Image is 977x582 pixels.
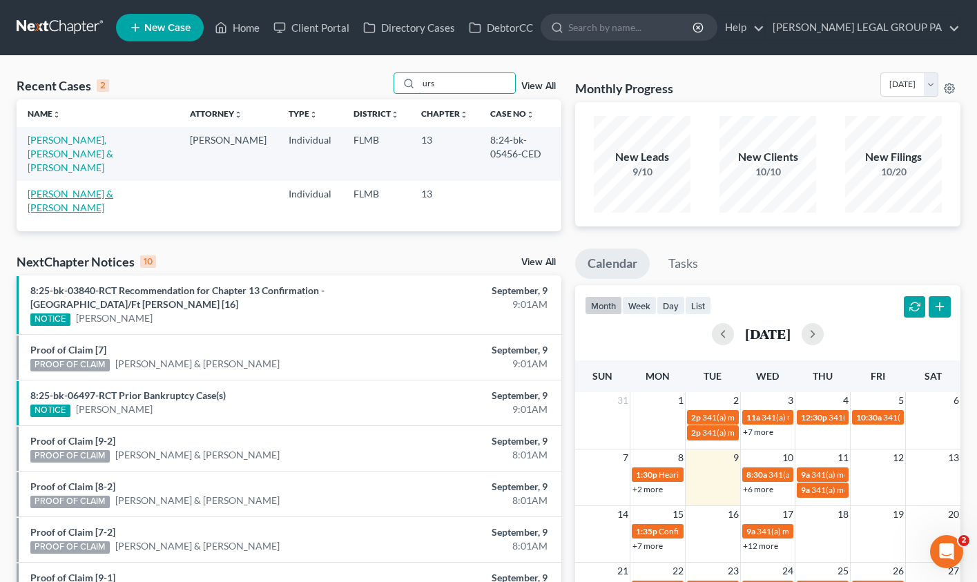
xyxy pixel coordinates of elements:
[115,448,280,462] a: [PERSON_NAME] & [PERSON_NAME]
[766,15,960,40] a: [PERSON_NAME] LEGAL GROUP PA
[671,563,685,579] span: 22
[732,449,740,466] span: 9
[845,165,942,179] div: 10/20
[677,392,685,409] span: 1
[743,427,773,437] a: +7 more
[356,15,462,40] a: Directory Cases
[115,494,280,507] a: [PERSON_NAME] & [PERSON_NAME]
[726,506,740,523] span: 16
[813,370,833,382] span: Thu
[421,108,468,119] a: Chapterunfold_more
[30,344,106,356] a: Proof of Claim [7]
[781,449,795,466] span: 10
[526,110,534,119] i: unfold_more
[745,327,791,341] h2: [DATE]
[743,484,773,494] a: +6 more
[385,402,548,416] div: 9:01AM
[677,449,685,466] span: 8
[836,563,850,579] span: 25
[801,485,810,495] span: 9a
[309,110,318,119] i: unfold_more
[842,392,850,409] span: 4
[925,370,942,382] span: Sat
[594,149,690,165] div: New Leads
[521,81,556,91] a: View All
[746,469,767,480] span: 8:30a
[30,435,115,447] a: Proof of Claim [9-2]
[786,392,795,409] span: 3
[781,563,795,579] span: 24
[76,402,153,416] a: [PERSON_NAME]
[289,108,318,119] a: Typeunfold_more
[659,526,890,536] span: Confirmation Hearing for [PERSON_NAME] & [PERSON_NAME]
[391,110,399,119] i: unfold_more
[756,370,779,382] span: Wed
[30,496,110,508] div: PROOF OF CLAIM
[30,481,115,492] a: Proof of Claim [8-2]
[385,434,548,448] div: September, 9
[891,449,905,466] span: 12
[845,149,942,165] div: New Filings
[144,23,191,33] span: New Case
[657,296,685,315] button: day
[30,313,70,326] div: NOTICE
[76,311,153,325] a: [PERSON_NAME]
[28,108,61,119] a: Nameunfold_more
[671,506,685,523] span: 15
[568,14,695,40] input: Search by name...
[947,563,960,579] span: 27
[385,343,548,357] div: September, 9
[726,563,740,579] span: 23
[30,526,115,538] a: Proof of Claim [7-2]
[781,506,795,523] span: 17
[616,506,630,523] span: 14
[732,392,740,409] span: 2
[632,484,663,494] a: +2 more
[622,296,657,315] button: week
[28,188,113,213] a: [PERSON_NAME] & [PERSON_NAME]
[460,110,468,119] i: unfold_more
[278,127,342,180] td: Individual
[354,108,399,119] a: Districtunfold_more
[410,127,479,180] td: 13
[656,249,710,279] a: Tasks
[385,525,548,539] div: September, 9
[659,469,766,480] span: Hearing for [PERSON_NAME]
[385,539,548,553] div: 8:01AM
[801,469,810,480] span: 9a
[768,469,902,480] span: 341(a) meeting for [PERSON_NAME]
[190,108,242,119] a: Attorneyunfold_more
[958,535,969,546] span: 2
[592,370,612,382] span: Sun
[616,392,630,409] span: 31
[811,469,945,480] span: 341(a) meeting for [PERSON_NAME]
[30,389,226,401] a: 8:25-bk-06497-RCT Prior Bankruptcy Case(s)
[521,258,556,267] a: View All
[897,392,905,409] span: 5
[140,255,156,268] div: 10
[385,284,548,298] div: September, 9
[746,412,760,423] span: 11a
[208,15,267,40] a: Home
[97,79,109,92] div: 2
[702,427,909,438] span: 341(a) meeting for [PERSON_NAME] & [PERSON_NAME]
[891,506,905,523] span: 19
[691,412,701,423] span: 2p
[17,77,109,94] div: Recent Cases
[616,563,630,579] span: 21
[278,181,342,220] td: Individual
[947,449,960,466] span: 13
[17,253,156,270] div: NextChapter Notices
[575,80,673,97] h3: Monthly Progress
[632,541,663,551] a: +7 more
[829,412,962,423] span: 341(a) meeting for [PERSON_NAME]
[385,357,548,371] div: 9:01AM
[685,296,711,315] button: list
[385,494,548,507] div: 8:01AM
[762,412,968,423] span: 341(a) meeting for [PERSON_NAME] & [PERSON_NAME]
[30,450,110,463] div: PROOF OF CLAIM
[702,412,909,423] span: 341(a) meeting for [PERSON_NAME] & [PERSON_NAME]
[704,370,722,382] span: Tue
[115,539,280,553] a: [PERSON_NAME] & [PERSON_NAME]
[621,449,630,466] span: 7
